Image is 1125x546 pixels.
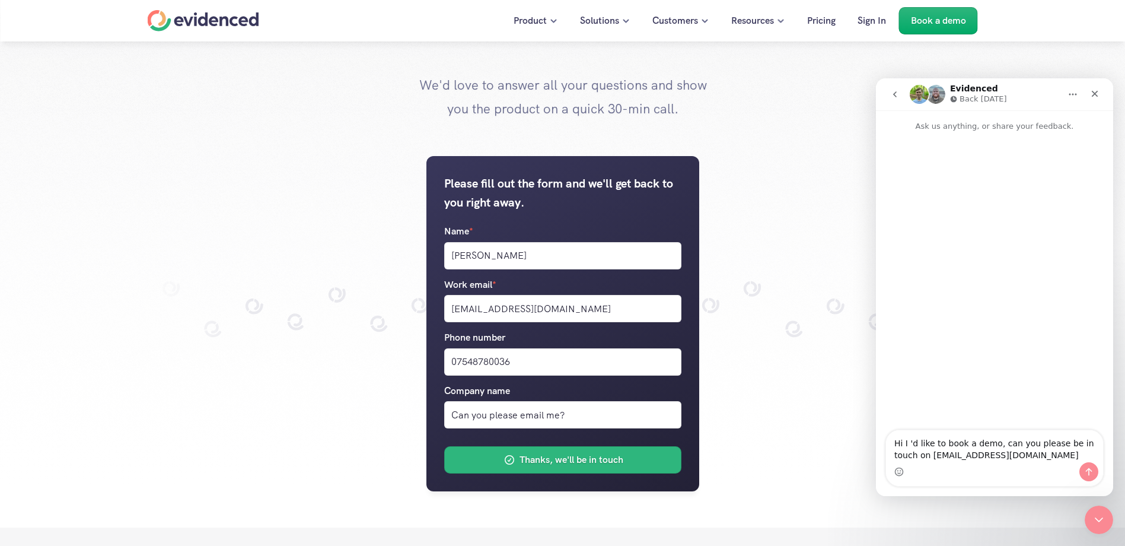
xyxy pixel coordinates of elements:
[798,7,844,34] a: Pricing
[899,7,978,34] a: Book a demo
[849,7,895,34] a: Sign In
[1085,506,1113,534] iframe: Intercom live chat
[444,348,681,376] input: Phone number
[911,13,966,28] p: Book a demo
[444,224,473,239] p: Name
[520,453,623,468] h6: Thanks, we'll be in touch
[444,383,510,399] p: Company name
[514,13,547,28] p: Product
[444,295,681,322] input: Work email*
[444,242,681,269] input: Name*
[444,330,505,345] p: Phone number
[148,10,259,31] a: Home
[858,13,886,28] p: Sign In
[444,277,496,293] p: Work email
[580,13,619,28] p: Solutions
[652,13,698,28] p: Customers
[444,174,681,212] h5: Please fill out the form and we'll get back to you right away.
[415,74,711,120] p: We'd love to answer all your questions and show you the product on a quick 30-min call.
[444,402,681,429] input: Company name
[876,78,1113,496] iframe: Intercom live chat
[731,13,774,28] p: Resources
[444,447,681,474] button: Thanks, we'll be in touch
[807,13,836,28] p: Pricing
